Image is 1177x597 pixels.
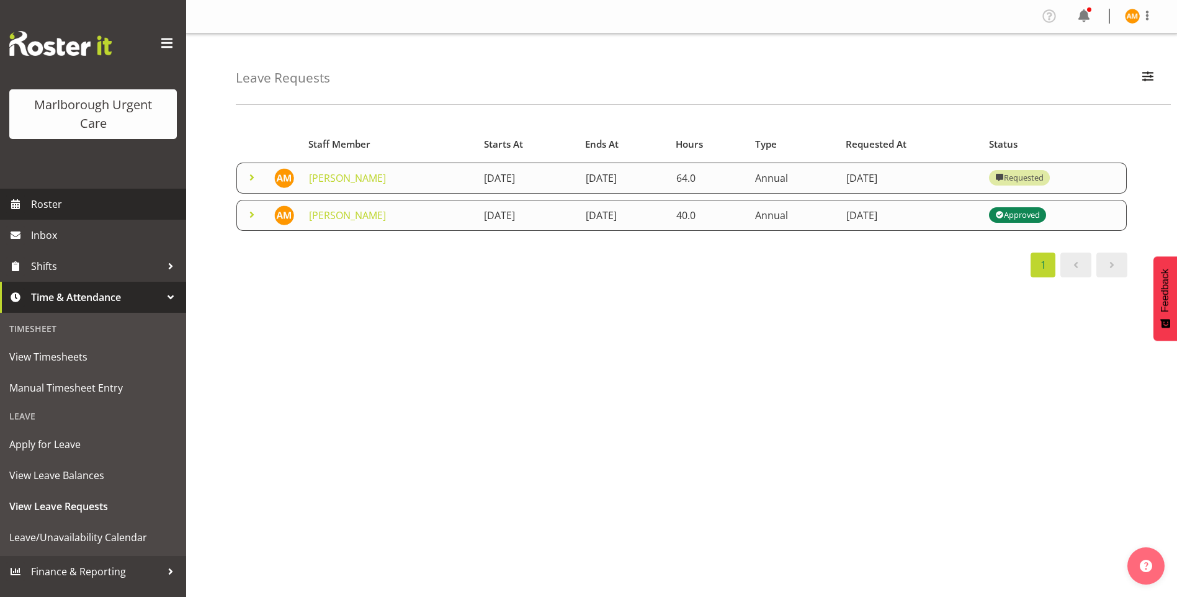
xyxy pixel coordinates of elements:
[9,348,177,366] span: View Timesheets
[274,205,294,225] img: alexandra-madigan11823.jpg
[995,208,1040,223] div: Approved
[1153,256,1177,341] button: Feedback - Show survey
[846,137,906,151] span: Requested At
[308,137,370,151] span: Staff Member
[3,429,183,460] a: Apply for Leave
[1125,9,1140,24] img: alexandra-madigan11823.jpg
[484,137,523,151] span: Starts At
[31,195,180,213] span: Roster
[3,491,183,522] a: View Leave Requests
[748,200,839,231] td: Annual
[9,379,177,397] span: Manual Timesheet Entry
[9,435,177,454] span: Apply for Leave
[9,466,177,485] span: View Leave Balances
[578,200,669,231] td: [DATE]
[9,497,177,516] span: View Leave Requests
[3,403,183,429] div: Leave
[755,137,777,151] span: Type
[669,200,748,231] td: 40.0
[9,528,177,547] span: Leave/Unavailability Calendar
[1140,560,1152,572] img: help-xxl-2.png
[477,200,578,231] td: [DATE]
[22,96,164,133] div: Marlborough Urgent Care
[31,562,161,581] span: Finance & Reporting
[1135,65,1161,92] button: Filter Employees
[3,522,183,553] a: Leave/Unavailability Calendar
[839,163,982,194] td: [DATE]
[309,171,386,185] a: [PERSON_NAME]
[839,200,982,231] td: [DATE]
[585,137,619,151] span: Ends At
[3,460,183,491] a: View Leave Balances
[236,71,330,85] h4: Leave Requests
[676,137,703,151] span: Hours
[3,341,183,372] a: View Timesheets
[9,31,112,56] img: Rosterit website logo
[995,171,1044,186] div: Requested
[309,209,386,222] a: [PERSON_NAME]
[3,372,183,403] a: Manual Timesheet Entry
[31,257,161,276] span: Shifts
[989,137,1018,151] span: Status
[578,163,669,194] td: [DATE]
[669,163,748,194] td: 64.0
[748,163,839,194] td: Annual
[477,163,578,194] td: [DATE]
[31,226,180,245] span: Inbox
[3,316,183,341] div: Timesheet
[274,168,294,188] img: alexandra-madigan11823.jpg
[31,288,161,307] span: Time & Attendance
[1160,269,1171,312] span: Feedback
